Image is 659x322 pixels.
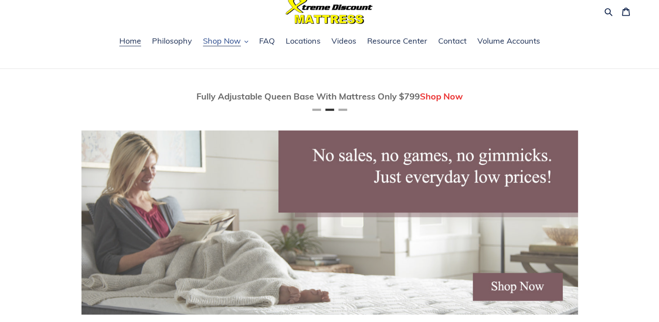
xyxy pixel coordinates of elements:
[363,35,432,48] a: Resource Center
[367,36,427,46] span: Resource Center
[286,36,321,46] span: Locations
[203,36,241,46] span: Shop Now
[119,36,141,46] span: Home
[152,36,192,46] span: Philosophy
[115,35,145,48] a: Home
[312,109,321,111] button: Page 1
[148,35,196,48] a: Philosophy
[81,130,578,315] img: herobannermay2022-1652879215306_1200x.jpg
[199,35,253,48] button: Shop Now
[281,35,325,48] a: Locations
[477,36,540,46] span: Volume Accounts
[438,36,466,46] span: Contact
[473,35,544,48] a: Volume Accounts
[338,109,347,111] button: Page 3
[259,36,275,46] span: FAQ
[434,35,471,48] a: Contact
[331,36,356,46] span: Videos
[196,91,420,102] span: Fully Adjustable Queen Base With Mattress Only $799
[327,35,361,48] a: Videos
[420,91,463,102] span: Shop Now
[325,109,334,111] button: Page 2
[255,35,279,48] a: FAQ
